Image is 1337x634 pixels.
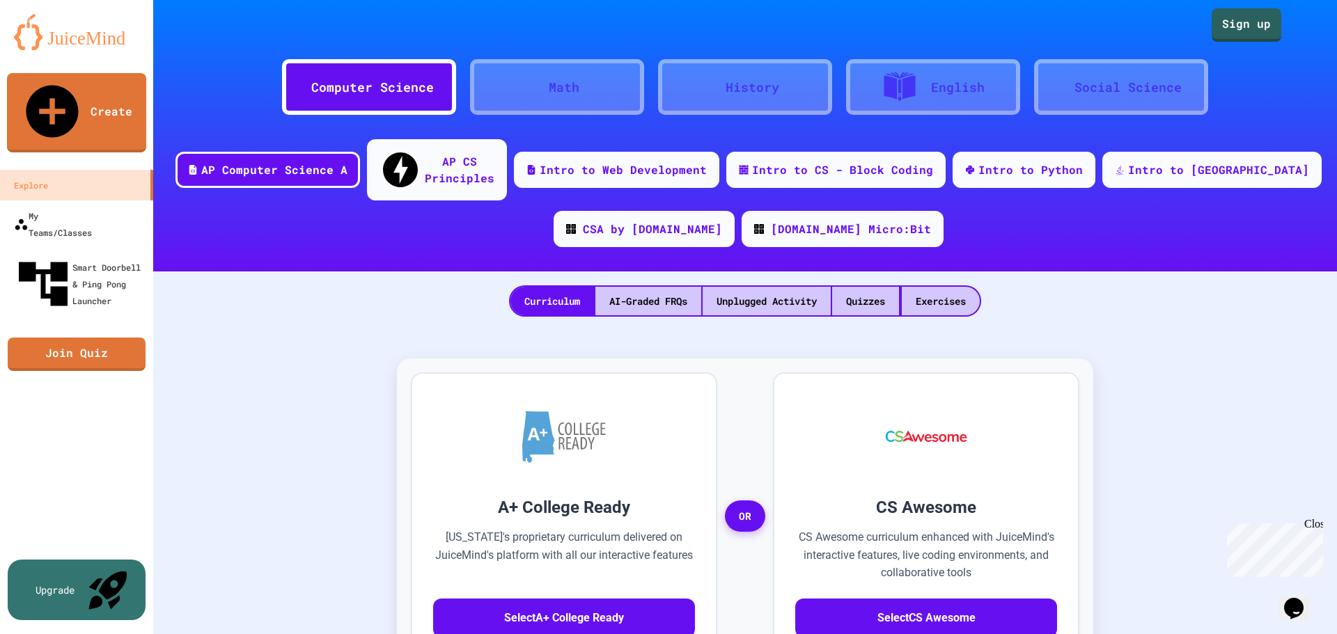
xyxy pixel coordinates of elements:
[752,161,933,178] div: Intro to CS - Block Coding
[754,224,764,234] img: CODE_logo_RGB.png
[1221,518,1323,577] iframe: chat widget
[1212,8,1281,42] a: Sign up
[931,78,985,97] div: English
[978,161,1083,178] div: Intro to Python
[1279,578,1323,620] iframe: chat widget
[6,6,96,88] div: Chat with us now!Close
[549,78,579,97] div: Math
[7,73,146,152] a: Create
[425,153,494,187] div: AP CS Principles
[902,287,980,315] div: Exercises
[14,255,148,313] div: Smart Doorbell & Ping Pong Launcher
[595,287,701,315] div: AI-Graded FRQs
[703,287,831,315] div: Unplugged Activity
[311,78,434,97] div: Computer Science
[433,495,695,520] h3: A+ College Ready
[795,528,1057,582] p: CS Awesome curriculum enhanced with JuiceMind's interactive features, live coding environments, a...
[583,221,722,237] div: CSA by [DOMAIN_NAME]
[832,287,899,315] div: Quizzes
[36,583,75,597] div: Upgrade
[8,338,146,371] a: Join Quiz
[725,500,765,532] span: OR
[14,177,48,193] div: Explore
[795,495,1057,520] h3: CS Awesome
[14,207,92,241] div: My Teams/Classes
[872,395,981,478] img: CS Awesome
[201,161,347,178] div: AP Computer Science A
[1128,161,1309,178] div: Intro to [GEOGRAPHIC_DATA]
[14,14,139,50] img: logo-orange.svg
[522,411,606,463] img: A+ College Ready
[540,161,707,178] div: Intro to Web Development
[726,78,779,97] div: History
[510,287,594,315] div: Curriculum
[1074,78,1182,97] div: Social Science
[566,224,576,234] img: CODE_logo_RGB.png
[433,528,695,582] p: [US_STATE]'s proprietary curriculum delivered on JuiceMind's platform with all our interactive fe...
[771,221,931,237] div: [DOMAIN_NAME] Micro:Bit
